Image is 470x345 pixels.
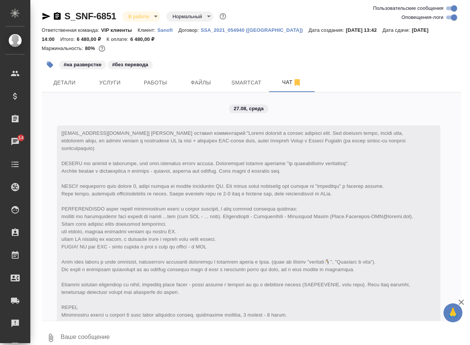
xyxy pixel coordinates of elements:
[346,27,382,33] p: [DATE] 13:42
[309,27,346,33] p: Дата создания:
[179,27,201,33] p: Договор:
[112,61,148,69] p: #без перевода
[14,134,28,142] span: 14
[85,45,97,51] p: 80%
[293,78,302,87] svg: Отписаться
[170,13,204,20] button: Нормальный
[101,27,138,33] p: VIP клиенты
[183,78,219,87] span: Файлы
[373,5,443,12] span: Пользовательские сообщения
[97,44,107,53] button: 1072.00 RUB;
[130,36,160,42] p: 6 480,00 ₽
[382,27,412,33] p: Дата сдачи:
[42,12,51,21] button: Скопировать ссылку для ЯМессенджера
[64,61,102,69] p: #на разверстке
[58,61,107,67] span: на разверстке
[64,11,116,21] a: S_SNF-6851
[157,27,179,33] a: Sanofi
[92,78,128,87] span: Услуги
[401,14,443,21] span: Оповещения-логи
[42,45,85,51] p: Маржинальность:
[138,27,157,33] p: Клиент:
[122,11,160,22] div: В работе
[53,12,62,21] button: Скопировать ссылку
[443,303,462,322] button: 🙏
[2,132,28,151] a: 14
[166,11,213,22] div: В работе
[201,27,309,33] a: SSA_2021_054940 ([GEOGRAPHIC_DATA])
[77,36,107,42] p: 6 480,00 ₽
[42,27,101,33] p: Ответственная команда:
[233,105,263,112] p: 27.08, среда
[137,78,174,87] span: Работы
[107,61,154,67] span: без перевода
[446,305,459,321] span: 🙏
[274,78,310,87] span: Чат
[107,36,130,42] p: К оплате:
[218,11,228,21] button: Доп статусы указывают на важность/срочность заказа
[46,78,83,87] span: Детали
[228,78,265,87] span: Smartcat
[60,36,77,42] p: Итого:
[126,13,151,20] button: В работе
[42,56,58,73] button: Добавить тэг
